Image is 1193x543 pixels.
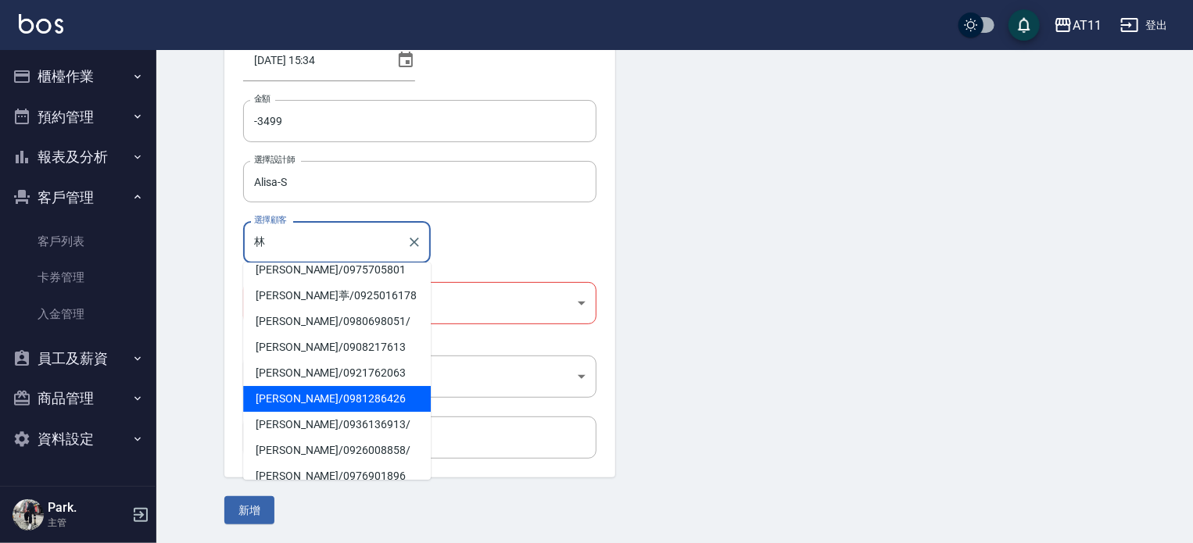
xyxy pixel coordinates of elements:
a: 入金管理 [6,296,150,332]
img: Person [13,499,44,530]
span: [PERSON_NAME] / 0981286426 [243,386,431,412]
button: 登出 [1114,11,1174,40]
span: [PERSON_NAME] / 0936136913 / [243,412,431,438]
div: AT11 [1073,16,1102,35]
span: [PERSON_NAME] / 0976901896 [243,463,431,489]
button: 櫃檯作業 [6,56,150,97]
a: 卡券管理 [6,259,150,295]
span: [PERSON_NAME] / 0921762063 [243,360,431,386]
button: 預約管理 [6,97,150,138]
button: save [1008,9,1040,41]
label: 選擇顧客 [254,214,287,226]
button: 員工及薪資 [6,338,150,379]
button: AT11 [1048,9,1108,41]
span: [PERSON_NAME] / 0926008858 / [243,438,431,463]
span: [PERSON_NAME]葶 / 0925016178 [243,283,431,309]
a: 客戶列表 [6,223,150,259]
img: Logo [19,14,63,34]
span: [PERSON_NAME] / 0908217613 [243,334,431,360]
h5: Park. [48,500,127,516]
button: 新增 [224,496,274,525]
button: 報表及分析 [6,137,150,177]
label: 選擇設計師 [254,154,295,166]
span: [PERSON_NAME] / 0980698051 / [243,309,431,334]
button: 客戶管理 [6,177,150,218]
p: 主管 [48,516,127,530]
label: 金額 [254,93,270,105]
button: Clear [403,231,425,253]
span: [PERSON_NAME] / 0975705801 [243,257,431,283]
button: 商品管理 [6,378,150,419]
button: 資料設定 [6,419,150,459]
